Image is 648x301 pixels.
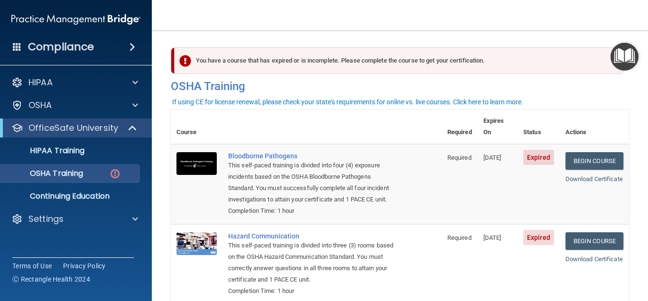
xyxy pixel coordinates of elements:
div: If using CE for license renewal, please check your state's requirements for online vs. live cours... [172,99,523,105]
a: OfficeSafe University [11,122,138,134]
button: If using CE for license renewal, please check your state's requirements for online vs. live cours... [171,97,525,107]
span: [DATE] [483,154,501,161]
p: OSHA [28,100,52,111]
a: Download Certificate [565,255,623,263]
span: Expired [523,150,554,165]
a: HIPAA [11,77,138,88]
p: OfficeSafe University [28,122,118,134]
span: Ⓒ Rectangle Health 2024 [12,274,90,284]
th: Required [442,109,478,144]
div: You have a course that has expired or is incomplete. Please complete the course to get your certi... [175,47,624,74]
h4: Compliance [28,40,94,54]
h4: OSHA Training [171,80,629,93]
div: Completion Time: 1 hour [228,205,394,217]
a: Begin Course [565,232,623,250]
img: PMB logo [11,10,140,29]
p: HIPAA [28,77,53,88]
th: Expires On [478,109,518,144]
a: OSHA [11,100,138,111]
img: exclamation-circle-solid-danger.72ef9ffc.png [179,55,191,67]
div: Completion Time: 1 hour [228,285,394,297]
th: Actions [560,109,629,144]
a: Terms of Use [12,261,52,271]
a: Hazard Communication [228,232,394,240]
th: Course [171,109,222,144]
th: Status [518,109,560,144]
p: Settings [28,213,64,225]
div: This self-paced training is divided into three (3) rooms based on the OSHA Hazard Communication S... [228,240,394,285]
span: Required [447,234,472,241]
div: This self-paced training is divided into four (4) exposure incidents based on the OSHA Bloodborne... [228,160,394,205]
button: Open Resource Center [611,43,639,71]
span: Expired [523,230,554,245]
img: danger-circle.6113f641.png [109,168,121,180]
span: [DATE] [483,234,501,241]
a: Download Certificate [565,175,623,182]
p: HIPAA Training [6,146,84,155]
p: OSHA Training [6,169,83,178]
p: Continuing Education [6,192,136,201]
a: Settings [11,213,138,225]
a: Begin Course [565,152,623,170]
a: Bloodborne Pathogens [228,152,394,160]
a: Privacy Policy [63,261,106,271]
span: Required [447,154,472,161]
